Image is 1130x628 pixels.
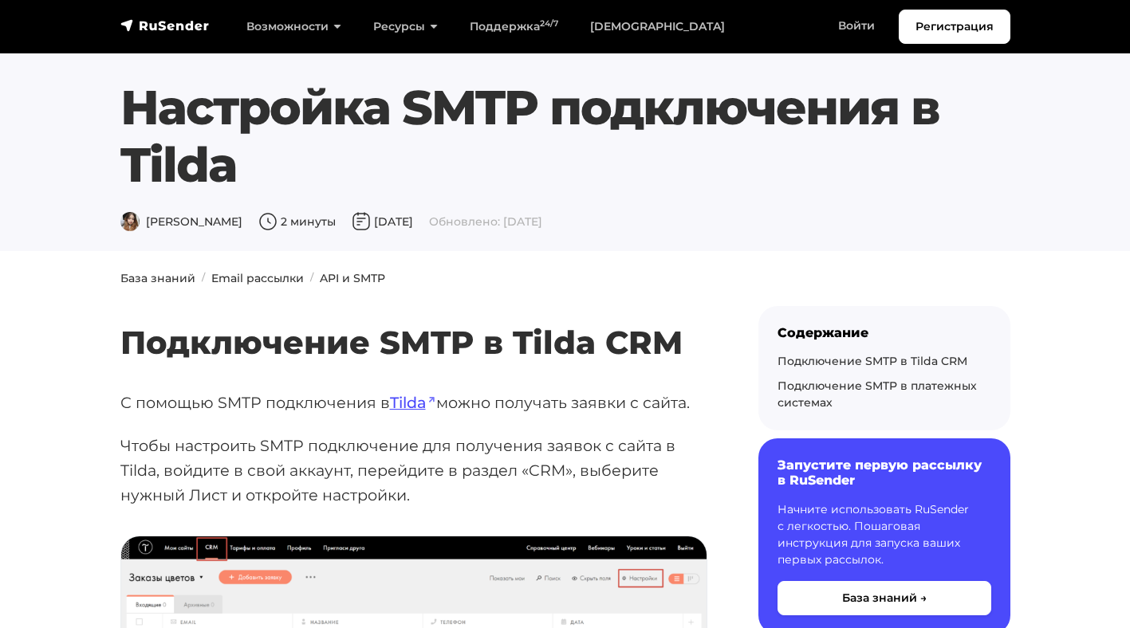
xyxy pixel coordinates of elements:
[120,79,1010,194] h1: Настройка SMTP подключения в Tilda
[258,212,278,231] img: Время чтения
[574,10,741,43] a: [DEMOGRAPHIC_DATA]
[120,18,210,33] img: RuSender
[111,270,1020,287] nav: breadcrumb
[778,457,991,488] h6: Запустите первую рассылку в RuSender
[778,354,967,368] a: Подключение SMTP в Tilda CRM
[120,271,195,285] a: База знаний
[899,10,1010,44] a: Регистрация
[778,501,991,568] p: Начните использовать RuSender с легкостью. Пошаговая инструкция для запуска ваших первых рассылок.
[540,18,558,29] sup: 24/7
[120,391,707,415] p: С помощью SMTP подключения в можно получать заявки с сайта.
[390,393,436,412] a: Tilda
[258,214,336,229] span: 2 минуты
[120,434,707,507] p: Чтобы настроить SMTP подключение для получения заявок с сайта в Tilda, войдите в свой аккаунт, пе...
[429,214,542,229] span: Обновлено: [DATE]
[352,214,413,229] span: [DATE]
[822,10,891,42] a: Войти
[320,271,385,285] a: API и SMTP
[778,325,991,340] div: Содержание
[778,581,991,615] button: База знаний →
[357,10,454,43] a: Ресурсы
[211,271,304,285] a: Email рассылки
[230,10,357,43] a: Возможности
[454,10,574,43] a: Поддержка24/7
[778,379,977,410] a: Подключение SMTP в платежных системах
[352,212,371,231] img: Дата публикации
[120,277,707,362] h2: Подключение SMTP в Tilda CRM
[120,214,242,229] span: [PERSON_NAME]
